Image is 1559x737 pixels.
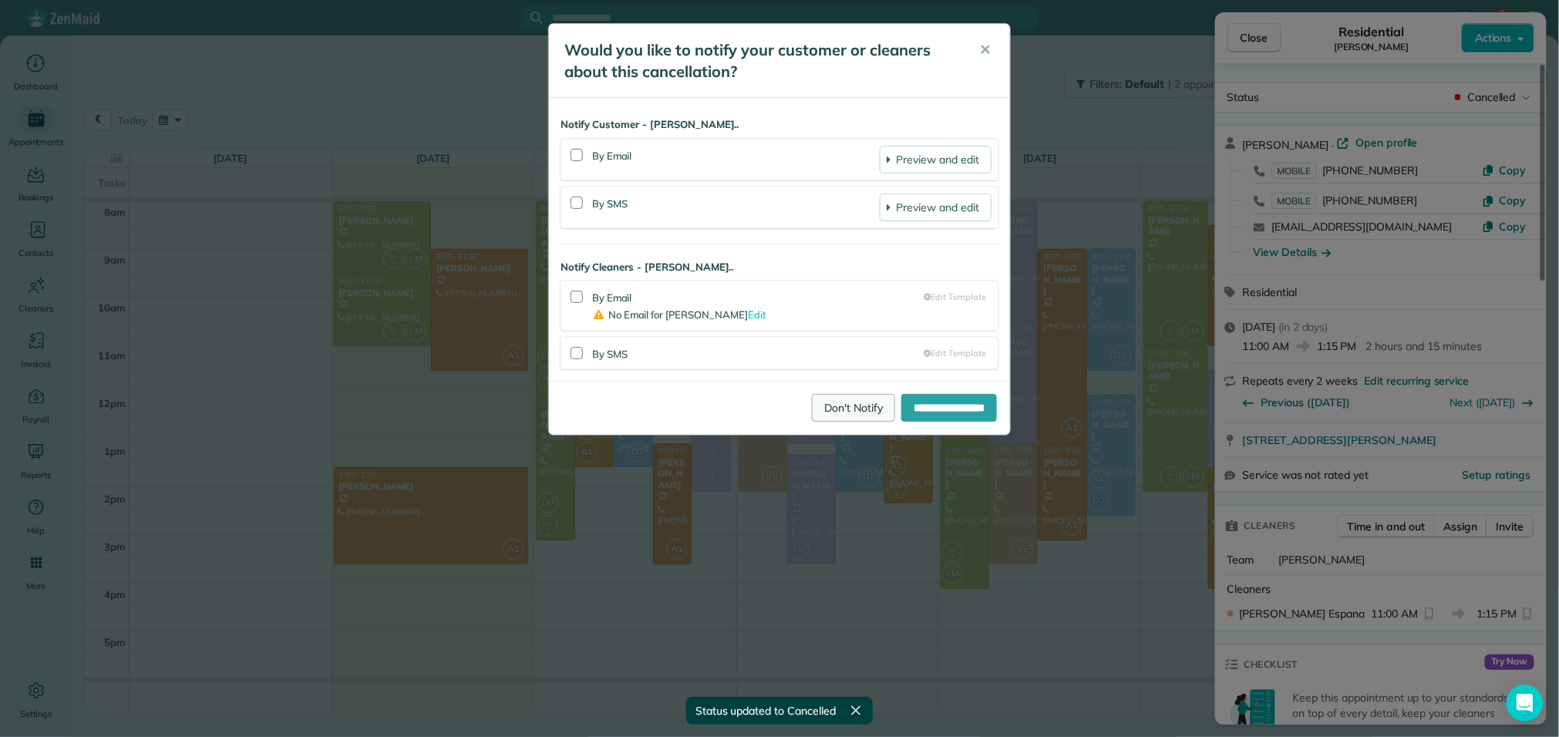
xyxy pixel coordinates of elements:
[880,146,992,173] a: Preview and edit
[561,117,998,133] strong: Notify Customer - [PERSON_NAME]..
[748,308,766,321] a: Edit
[592,288,924,324] div: By Email
[924,347,986,360] a: Edit Template
[924,291,986,304] a: Edit Template
[812,394,895,422] a: Don't Notify
[695,703,836,718] span: Status updated to Cancelled
[561,260,998,275] strong: Notify Cleaners - [PERSON_NAME]..
[592,344,924,362] div: By SMS
[979,41,991,59] span: ✕
[1507,685,1544,722] div: Open Intercom Messenger
[592,194,880,221] div: By SMS
[564,39,958,82] h5: Would you like to notify your customer or cleaners about this cancellation?
[592,306,924,325] div: No Email for [PERSON_NAME]
[592,146,880,173] div: By Email
[880,194,992,221] a: Preview and edit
